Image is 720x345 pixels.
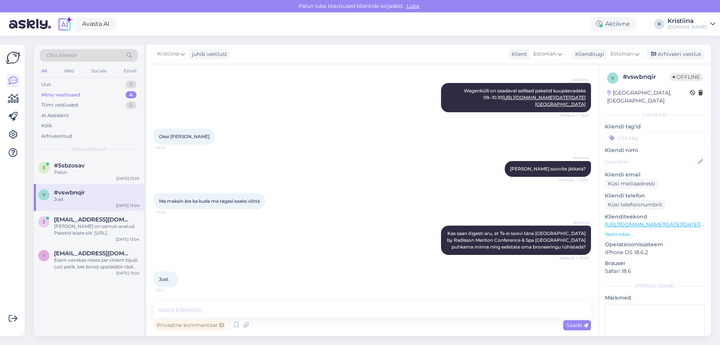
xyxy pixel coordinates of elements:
span: Kas saan õigesti aru, et Te ei soovi täna [GEOGRAPHIC_DATA] by Radisson Meriton Conference & Spa ... [447,231,587,250]
div: Arhiveeritud [41,133,72,140]
p: Brauser [605,259,705,267]
div: [DATE] 13:04 [116,237,139,242]
div: Socials [90,66,108,76]
span: i [43,253,45,258]
span: Luba [404,3,421,9]
span: Ma maksin ära ka kuda ma tagasi saaks võtta [159,198,260,204]
p: Safari 18.6 [605,267,705,275]
span: Saada [566,322,588,328]
div: Uus [41,81,51,88]
div: 0 [126,81,136,88]
span: ieva.visore@inbox.lv [54,250,132,257]
span: 5 [43,165,45,170]
div: # vswbnqir [623,72,670,81]
div: 0 [126,101,136,109]
span: Kristiina [561,155,589,161]
span: 13:03 [156,145,184,151]
span: #vswbnqir [54,189,85,196]
div: Minu vestlused [41,91,80,99]
div: [PERSON_NAME] on samuti avatud. Paketid leiate siit: [URL][DOMAIN_NAME][DATE][DATE][GEOGRAPHIC_DATA] [54,223,139,237]
p: Vaata edasi ... [605,231,705,238]
span: Wagenkülli on saadaval sellised paketid kuupäevadeks 09.-10.10 [464,88,587,107]
div: [DOMAIN_NAME] [667,24,707,30]
input: Lisa tag [605,132,705,143]
p: Klienditeekond [605,213,705,221]
div: Tiimi vestlused [41,101,78,109]
p: Kliendi telefon [605,192,705,200]
p: Operatsioonisüsteem [605,241,705,249]
p: Kliendi email [605,171,705,179]
div: Aktiivne [590,17,636,31]
span: Estonian [533,50,556,58]
div: Palun [54,169,139,176]
div: Klient [508,50,527,58]
span: v [611,75,614,81]
div: Just [54,196,139,203]
div: All [40,66,48,76]
a: Kristiina[DOMAIN_NAME] [667,18,715,30]
div: Web [63,66,76,76]
span: Nähtud ✓ 13:04 [559,177,589,183]
p: Kliendi tag'id [605,123,705,131]
span: Offline [670,73,703,81]
div: Arhiveeri vestlus [646,49,704,59]
div: Email [122,66,138,76]
div: [GEOGRAPHIC_DATA], [GEOGRAPHIC_DATA] [607,89,690,105]
span: Kristiina [561,77,589,83]
div: K [654,19,664,29]
div: Kristiina [667,18,707,24]
input: Lisa nimi [605,158,696,166]
span: julilka@inbox.lv [54,216,132,223]
div: Küsi meiliaadressi [605,179,658,189]
span: [PERSON_NAME] soovite jätkata? [510,166,586,172]
div: [DATE] 13:02 [116,270,139,276]
div: Esam vairākas reizes pie viņiem bijuši. Ļoti patīk, bet šoreiz apstākļibir tādi kādi ir.... [54,257,139,270]
span: Estonian [610,50,633,58]
p: Kliendi nimi [605,146,705,154]
div: [DATE] 13:04 [116,203,139,208]
span: 13:04 [156,209,184,215]
span: Just [159,276,168,282]
img: explore-ai [57,16,73,32]
div: Privaatne kommentaar [154,320,227,330]
div: juhib vestlust [189,50,227,58]
div: [DATE] 13:05 [116,176,139,181]
a: [URL][DOMAIN_NAME][DATE][DATE][GEOGRAPHIC_DATA] [502,95,586,107]
p: Märkmed [605,294,705,302]
span: Minu vestlused [72,146,106,152]
img: Askly Logo [6,51,20,65]
div: Klienditugi [572,50,604,58]
div: Kõik [41,122,52,130]
span: v [42,192,45,197]
div: [PERSON_NAME] [605,283,705,289]
span: Nähtud ✓ 13:06 [559,255,589,261]
div: AI Assistent [41,112,69,119]
p: iPhone OS 18.6.2 [605,249,705,256]
div: Küsi telefoninumbrit [605,200,665,210]
a: Avasta AI [76,18,116,30]
span: 13:11 [156,288,184,293]
span: Kristiina [561,220,589,225]
div: Kliendi info [605,111,705,118]
span: #5sbzosav [54,162,85,169]
span: Otsi kliente [46,51,76,59]
span: Nähtud ✓ 13:01 [560,113,589,118]
span: j [43,219,45,224]
span: Okei [PERSON_NAME] [159,134,210,139]
div: 4 [126,91,136,99]
span: Kristiina [157,50,179,58]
